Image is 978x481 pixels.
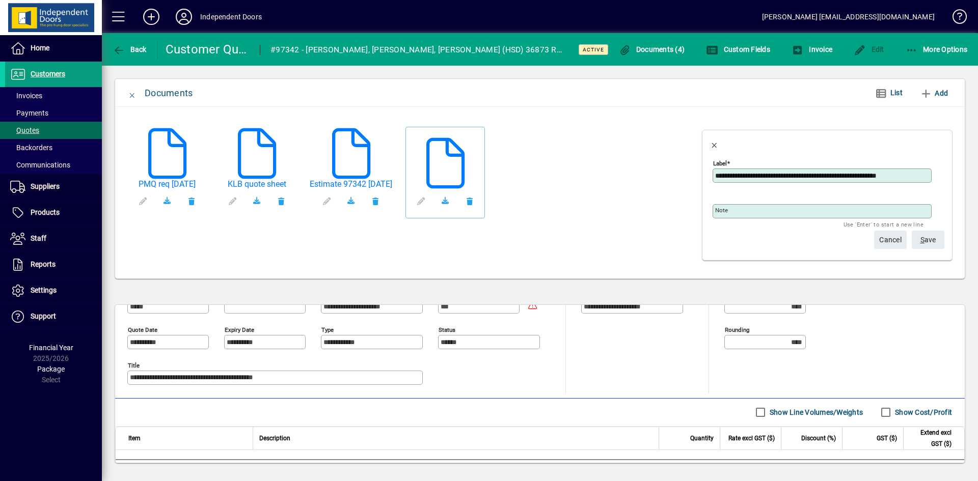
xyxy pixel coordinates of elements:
label: Show Cost/Profit [893,407,952,417]
div: Customer Quote [166,41,250,58]
mat-label: Type [321,326,334,333]
button: Cancel [874,231,907,249]
a: Settings [5,278,102,303]
span: Package [37,365,65,373]
div: Independent Doors [200,9,262,25]
button: Profile [168,8,200,26]
span: Back [113,45,147,53]
button: Edit [851,40,887,59]
span: Custom Fields [706,45,770,53]
span: Staff [31,234,46,242]
button: Save [912,231,944,249]
button: Remove [457,189,482,213]
span: ave [920,232,936,248]
span: Quantity [690,433,714,444]
span: Description [259,433,290,444]
a: Backorders [5,139,102,156]
a: Support [5,304,102,329]
span: Suppliers [31,182,60,190]
span: Documents (4) [618,45,685,53]
span: Add [920,85,948,101]
mat-label: Expiry date [225,326,254,333]
span: Settings [31,286,57,294]
span: Products [31,208,60,216]
a: Invoices [5,87,102,104]
span: Rate excl GST ($) [728,433,775,444]
span: Support [31,312,56,320]
a: Download [433,189,457,213]
mat-label: Rounding [725,326,749,333]
label: Show Line Volumes/Weights [768,407,863,417]
div: #97342 - [PERSON_NAME], [PERSON_NAME], [PERSON_NAME] (HSD) 36873 REV [DATE] [270,42,566,58]
a: Download [155,189,179,213]
button: Remove [363,189,388,213]
mat-label: Quote date [128,326,157,333]
span: Quotes [10,126,39,134]
a: Home [5,36,102,61]
mat-label: Note [715,207,728,214]
span: Financial Year [29,344,73,352]
a: PMQ req [DATE] [130,179,204,189]
div: [PERSON_NAME] [EMAIL_ADDRESS][DOMAIN_NAME] [762,9,935,25]
button: Invoice [789,40,835,59]
button: Custom Fields [703,40,773,59]
a: Quotes [5,122,102,139]
span: Active [583,46,604,53]
mat-hint: Use 'Enter' to start a new line [844,218,923,230]
button: List [867,84,911,102]
a: Staff [5,226,102,251]
span: Payments [10,109,48,117]
span: Edit [854,45,884,53]
mat-label: Label [713,160,727,167]
span: Item [128,433,141,444]
app-page-header-button: Back [102,40,158,59]
a: Knowledge Base [945,2,965,35]
span: S [920,236,925,244]
a: KLB quote sheet [220,179,293,189]
a: Estimate 97342 [DATE] [310,179,392,189]
span: Backorders [10,144,52,152]
span: Extend excl GST ($) [910,427,952,449]
span: More Options [906,45,968,53]
button: Remove [269,189,293,213]
button: More Options [903,40,970,59]
span: Reports [31,260,56,268]
span: Discount (%) [801,433,836,444]
a: Suppliers [5,174,102,200]
a: Reports [5,252,102,277]
span: Cancel [879,232,902,248]
span: Home [31,44,49,52]
a: Download [339,189,363,213]
button: Back [110,40,149,59]
button: Documents (4) [616,40,687,59]
button: Close [702,131,727,155]
span: Invoices [10,92,42,100]
mat-label: Status [439,326,455,333]
span: GST ($) [877,433,897,444]
a: Communications [5,156,102,174]
button: Remove [179,189,204,213]
a: Payments [5,104,102,122]
button: Add [135,8,168,26]
span: Customers [31,70,65,78]
a: Products [5,200,102,225]
mat-label: Title [128,361,140,369]
a: Download [244,189,269,213]
span: Invoice [792,45,832,53]
button: Add [916,84,952,102]
span: Communications [10,161,70,169]
button: Close [120,81,145,105]
div: Documents [145,85,193,101]
span: List [890,89,903,97]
